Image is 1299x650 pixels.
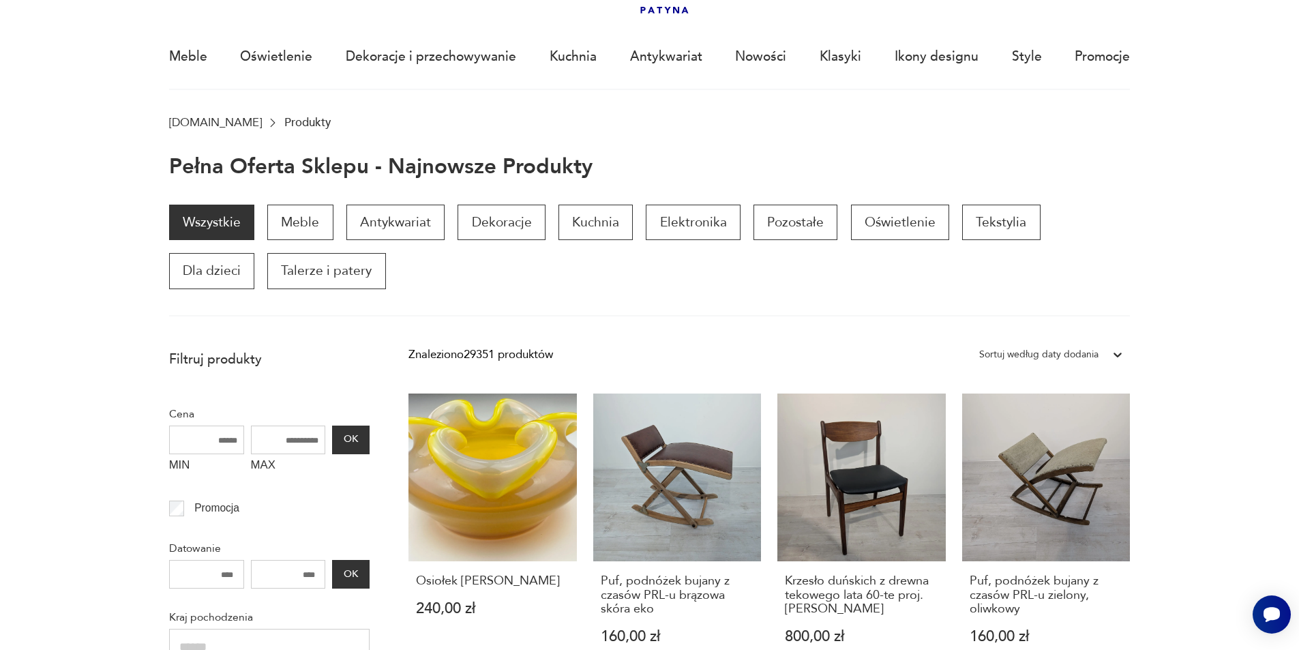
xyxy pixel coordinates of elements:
[169,405,370,423] p: Cena
[820,25,861,88] a: Klasyki
[169,454,244,480] label: MIN
[267,253,385,289] a: Talerze i patery
[194,499,239,517] p: Promocja
[169,253,254,289] a: Dla dzieci
[408,346,553,364] div: Znaleziono 29351 produktów
[251,454,326,480] label: MAX
[332,560,369,589] button: OK
[240,25,312,88] a: Oświetlenie
[416,574,569,588] h3: Osiołek [PERSON_NAME]
[785,574,938,616] h3: Krzesło duńskich z drewna tekowego lata 60-te proj. [PERSON_NAME]
[962,205,1040,240] a: Tekstylia
[753,205,837,240] a: Pozostałe
[169,608,370,626] p: Kraj pochodzenia
[332,426,369,454] button: OK
[346,205,445,240] a: Antykwariat
[169,116,262,129] a: [DOMAIN_NAME]
[558,205,633,240] a: Kuchnia
[550,25,597,88] a: Kuchnia
[601,630,754,644] p: 160,00 zł
[169,156,593,179] h1: Pełna oferta sklepu - najnowsze produkty
[601,574,754,616] h3: Puf, podnóżek bujany z czasów PRL-u brązowa skóra eko
[630,25,702,88] a: Antykwariat
[895,25,979,88] a: Ikony designu
[851,205,949,240] a: Oświetlenie
[979,346,1099,364] div: Sortuj według daty dodania
[1012,25,1042,88] a: Style
[785,630,938,644] p: 800,00 zł
[346,25,516,88] a: Dekoracje i przechowywanie
[169,25,207,88] a: Meble
[458,205,545,240] a: Dekoracje
[416,602,569,616] p: 240,00 zł
[735,25,786,88] a: Nowości
[267,205,333,240] a: Meble
[169,351,370,368] p: Filtruj produkty
[1253,595,1291,634] iframe: Smartsupp widget button
[970,574,1123,616] h3: Puf, podnóżek bujany z czasów PRL-u zielony, oliwkowy
[169,205,254,240] a: Wszystkie
[646,205,740,240] a: Elektronika
[284,116,331,129] p: Produkty
[1075,25,1130,88] a: Promocje
[169,540,370,557] p: Datowanie
[970,630,1123,644] p: 160,00 zł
